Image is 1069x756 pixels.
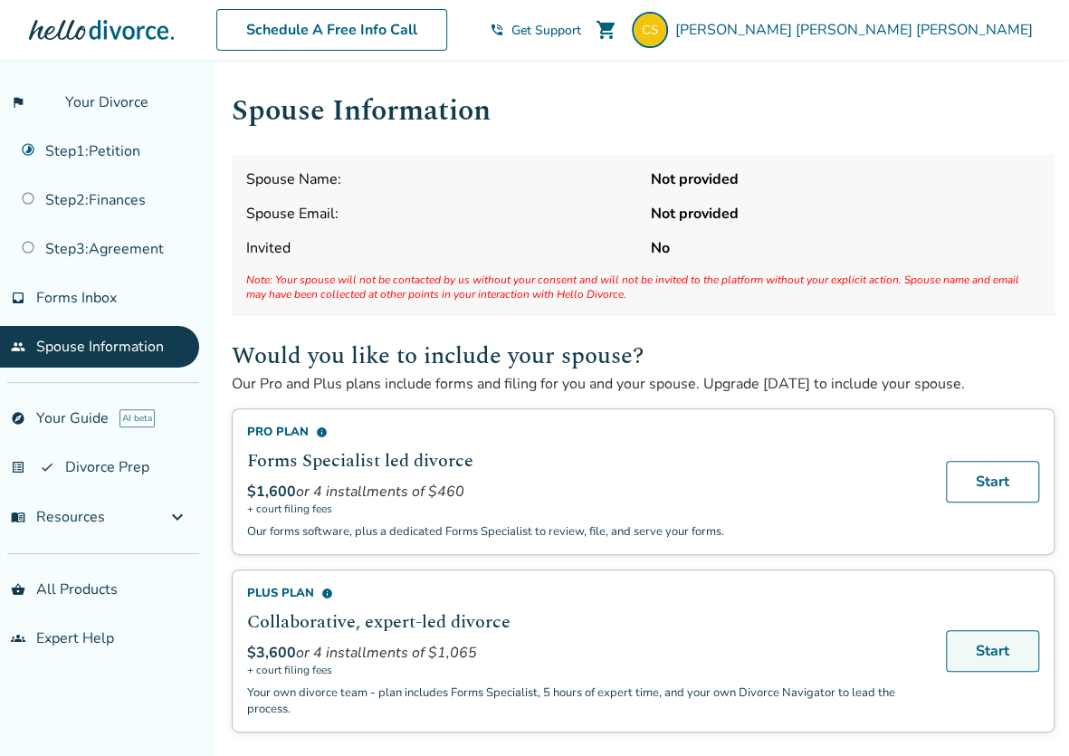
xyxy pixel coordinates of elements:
[316,426,328,438] span: info
[246,169,636,189] span: Spouse Name:
[511,22,581,39] span: Get Support
[247,585,924,601] div: Plus Plan
[167,506,188,528] span: expand_more
[632,12,668,48] img: cpschmitz@gmail.com
[11,95,54,110] span: flag_2
[11,631,25,646] span: groups
[946,461,1039,502] a: Start
[247,684,924,717] p: Your own divorce team - plan includes Forms Specialist, 5 hours of expert time, and your own Divo...
[119,409,155,427] span: AI beta
[247,663,924,677] span: + court filing fees
[247,523,924,540] p: Our forms software, plus a dedicated Forms Specialist to review, file, and serve your forms.
[651,204,1041,224] strong: Not provided
[247,643,296,663] span: $3,600
[36,288,117,308] span: Forms Inbox
[675,20,1040,40] span: [PERSON_NAME] [PERSON_NAME] [PERSON_NAME]
[946,630,1039,672] a: Start
[247,608,924,636] h2: Collaborative, expert-led divorce
[11,510,25,524] span: menu_book
[247,447,924,474] h2: Forms Specialist led divorce
[247,424,924,440] div: Pro Plan
[651,169,1041,189] strong: Not provided
[11,340,25,354] span: people
[247,502,924,516] span: + court filing fees
[11,582,25,597] span: shopping_basket
[11,460,54,474] span: list_alt_check
[246,204,636,224] span: Spouse Email:
[11,507,105,527] span: Resources
[247,482,296,502] span: $1,600
[216,9,447,51] a: Schedule A Free Info Call
[11,411,25,426] span: explore
[596,19,617,41] span: shopping_cart
[247,643,924,663] div: or 4 installments of $1,065
[321,588,333,599] span: info
[246,238,636,258] span: Invited
[232,89,1055,133] h1: Spouse Information
[651,238,1041,258] strong: No
[11,291,25,305] span: inbox
[232,338,1055,374] h2: Would you like to include your spouse?
[246,273,1040,301] span: Note: Your spouse will not be contacted by us without your consent and will not be invited to the...
[490,23,504,37] span: phone_in_talk
[232,374,1055,394] p: Our Pro and Plus plans include forms and filing for you and your spouse. Upgrade [DATE] to includ...
[490,22,581,39] a: phone_in_talkGet Support
[247,482,924,502] div: or 4 installments of $460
